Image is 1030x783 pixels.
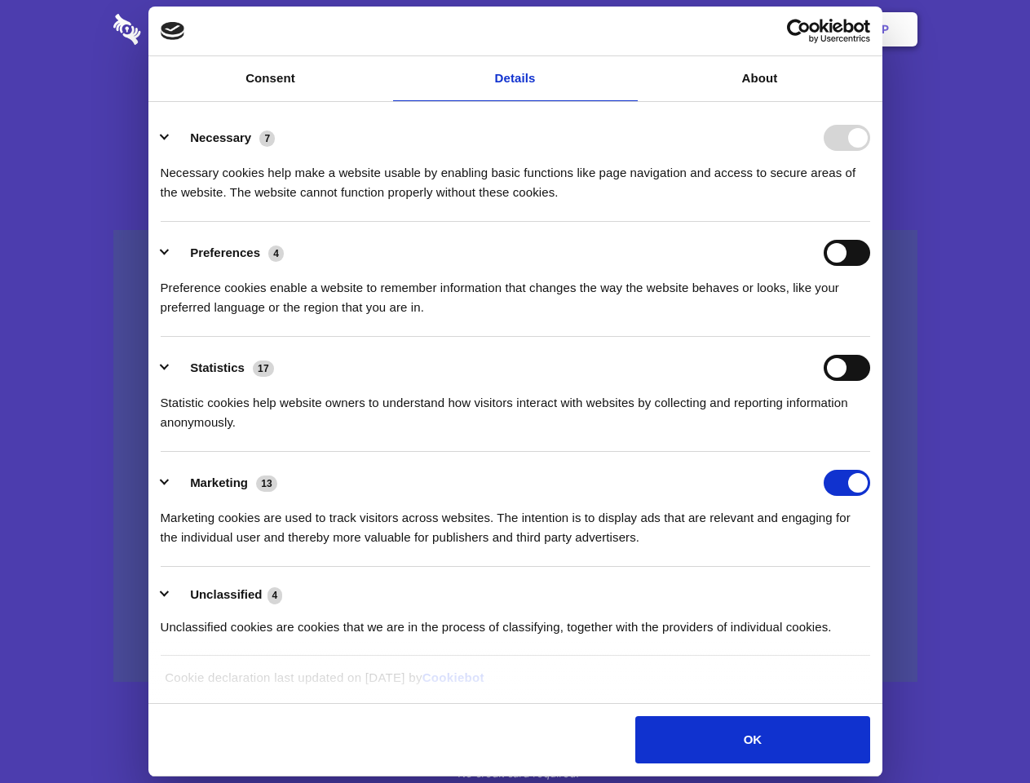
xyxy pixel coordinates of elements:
img: logo [161,22,185,40]
span: 4 [268,246,284,262]
a: Cookiebot [422,670,484,684]
label: Necessary [190,130,251,144]
label: Preferences [190,246,260,259]
button: Unclassified (4) [161,585,293,605]
a: About [638,56,882,101]
a: Pricing [479,4,550,55]
label: Marketing [190,476,248,489]
button: Necessary (7) [161,125,285,151]
a: Usercentrics Cookiebot - opens in a new window [727,19,870,43]
div: Necessary cookies help make a website usable by enabling basic functions like page navigation and... [161,151,870,202]
div: Statistic cookies help website owners to understand how visitors interact with websites by collec... [161,381,870,432]
button: Marketing (13) [161,470,288,496]
button: Preferences (4) [161,240,294,266]
h4: Auto-redaction of sensitive data, encrypted data sharing and self-destructing private chats. Shar... [113,148,917,202]
button: Statistics (17) [161,355,285,381]
button: OK [635,716,869,763]
h1: Eliminate Slack Data Loss. [113,73,917,132]
a: Login [740,4,811,55]
div: Preference cookies enable a website to remember information that changes the way the website beha... [161,266,870,317]
span: 13 [256,476,277,492]
a: Consent [148,56,393,101]
span: 17 [253,361,274,377]
label: Statistics [190,361,245,374]
div: Marketing cookies are used to track visitors across websites. The intention is to display ads tha... [161,496,870,547]
iframe: Drift Widget Chat Controller [948,701,1010,763]
img: logo-wordmark-white-trans-d4663122ce5f474addd5e946df7df03e33cb6a1c49d2221995e7729f52c070b2.svg [113,14,253,45]
a: Contact [661,4,736,55]
div: Cookie declaration last updated on [DATE] by [153,668,877,700]
a: Details [393,56,638,101]
a: Wistia video thumbnail [113,230,917,683]
div: Unclassified cookies are cookies that we are in the process of classifying, together with the pro... [161,605,870,637]
span: 4 [267,587,283,604]
span: 7 [259,130,275,147]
